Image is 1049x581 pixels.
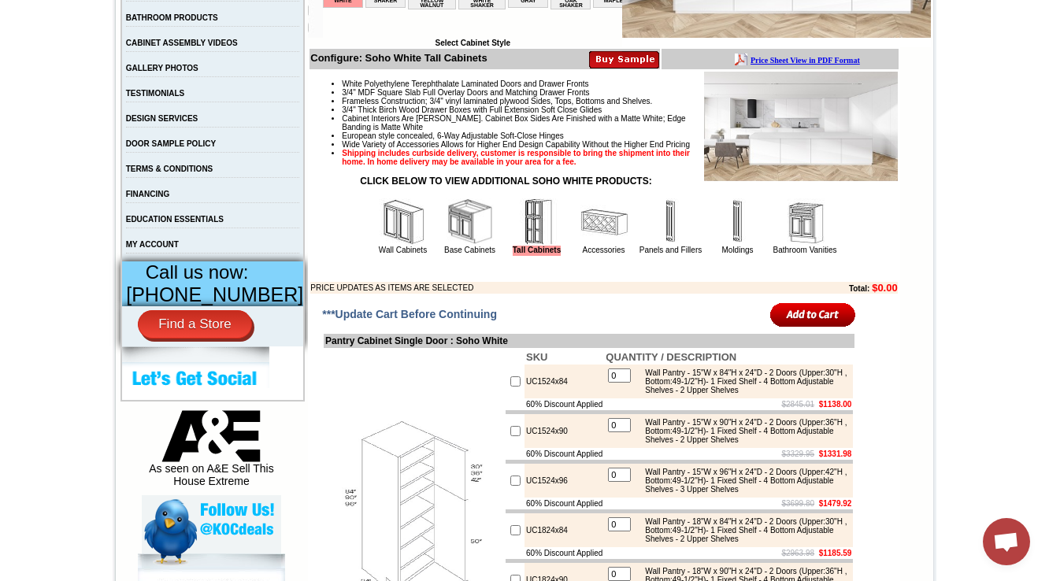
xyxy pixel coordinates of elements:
a: CABINET ASSEMBLY VIDEOS [126,39,238,47]
b: SKU [526,351,547,363]
a: Panels and Fillers [639,246,702,254]
img: Tall Cabinets [513,198,561,246]
td: Pantry Cabinet Single Door : Soho White [324,334,854,348]
b: $1479.92 [819,499,852,508]
a: Accessories [583,246,625,254]
s: $2845.01 [781,400,814,409]
b: $1331.98 [819,450,852,458]
td: [PERSON_NAME] White Shaker [135,72,183,89]
td: UC1524x90 [524,414,604,448]
a: DOOR SAMPLE POLICY [126,139,216,148]
img: Panels and Fillers [647,198,695,246]
b: $1138.00 [819,400,852,409]
span: Wide Variety of Accessories Allows for Higher End Design Capability Without the Higher End Pricing [342,140,690,149]
a: Base Cabinets [444,246,495,254]
img: spacer.gif [40,44,43,45]
span: [PHONE_NUMBER] [126,283,303,305]
td: 60% Discount Applied [524,448,604,460]
td: PRICE UPDATES AS ITEMS ARE SELECTED [310,282,762,294]
div: Wall Pantry - 15"W x 90"H x 24"D - 2 Doors (Upper:36"H , Bottom:49-1/2"H)- 1 Fixed Shelf - 4 Bott... [637,418,849,444]
div: Wall Pantry - 15"W x 84"H x 24"D - 2 Doors (Upper:30"H , Bottom:49-1/2"H)- 1 Fixed Shelf - 4 Bott... [637,368,849,394]
span: Frameless Construction; 3/4" vinyl laminated plywood Sides, Tops, Bottoms and Shelves. [342,97,652,105]
a: MY ACCOUNT [126,240,179,249]
input: Add to Cart [770,302,856,328]
img: spacer.gif [268,44,270,45]
div: Wall Pantry - 15"W x 96"H x 24"D - 2 Doors (Upper:42"H , Bottom:49-1/2"H)- 1 Fixed Shelf - 4 Bott... [637,468,849,494]
a: DESIGN SERVICES [126,114,198,123]
strong: Shipping includes curbside delivery, customer is responsible to bring the shipment into their hom... [342,149,690,166]
span: Cabinet Interiors Are [PERSON_NAME]. Cabinet Box Sides Are Finished with a Matte White; Edge Band... [342,114,685,131]
span: ***Update Cart Before Continuing [322,308,497,320]
img: Accessories [580,198,628,246]
span: Call us now: [146,261,249,283]
td: UC1524x84 [524,365,604,398]
div: As seen on A&E Sell This House Extreme [142,410,281,495]
td: 60% Discount Applied [524,398,604,410]
img: pdf.png [2,4,15,17]
td: Beachwood Oak Shaker [228,72,268,89]
s: $3699.80 [781,499,814,508]
a: Bathroom Vanities [773,246,837,254]
a: Tall Cabinets [513,246,562,256]
a: FINANCING [126,190,170,198]
span: 3/4" MDF Square Slab Full Overlay Doors and Matching Drawer Fronts [342,88,589,97]
a: GALLERY PHOTOS [126,64,198,72]
div: Wall Pantry - 18"W x 84"H x 24"D - 2 Doors (Upper:30"H , Bottom:49-1/2"H)- 1 Fixed Shelf - 4 Bott... [637,517,849,543]
img: Moldings [714,198,762,246]
a: EDUCATION ESSENTIALS [126,215,224,224]
img: spacer.gif [225,44,228,45]
img: Bathroom Vanities [781,198,828,246]
a: Moldings [721,246,753,254]
span: European style concealed, 6-Way Adjustable Soft-Close Hinges [342,131,563,140]
td: Baycreek Gray [185,72,225,87]
b: Price Sheet View in PDF Format [18,6,128,15]
td: 60% Discount Applied [524,498,604,509]
b: QUANTITY / DESCRIPTION [606,351,736,363]
img: Product Image [704,72,898,181]
img: Wall Cabinets [380,198,427,246]
img: Base Cabinets [447,198,494,246]
td: UC1824x84 [524,513,604,547]
s: $2963.98 [781,549,814,557]
a: BATHROOM PRODUCTS [126,13,218,22]
b: Select Cabinet Style [435,39,510,47]
b: Total: [849,284,869,293]
span: 3/4" Thick Birch Wood Drawer Boxes with Full Extension Soft Close Glides [342,105,602,114]
a: Wall Cabinets [379,246,427,254]
div: Open chat [983,518,1030,565]
strong: CLICK BELOW TO VIEW ADDITIONAL SOHO WHITE PRODUCTS: [360,176,651,187]
img: spacer.gif [83,44,85,45]
td: UC1524x96 [524,464,604,498]
b: $0.00 [872,282,898,294]
img: spacer.gif [183,44,185,45]
b: $1185.59 [819,549,852,557]
td: 60% Discount Applied [524,547,604,559]
a: Price Sheet View in PDF Format [18,2,128,16]
a: TERMS & CONDITIONS [126,165,213,173]
b: Configure: Soho White Tall Cabinets [310,52,487,64]
s: $3329.95 [781,450,814,458]
a: TESTIMONIALS [126,89,184,98]
td: Bellmonte Maple [270,72,310,87]
td: [PERSON_NAME] Yellow Walnut [85,72,133,89]
a: Find a Store [138,310,252,339]
img: spacer.gif [133,44,135,45]
td: Alabaster Shaker [43,72,83,87]
span: White Polyethylene Terephthalate Laminated Doors and Drawer Fronts [342,80,588,88]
